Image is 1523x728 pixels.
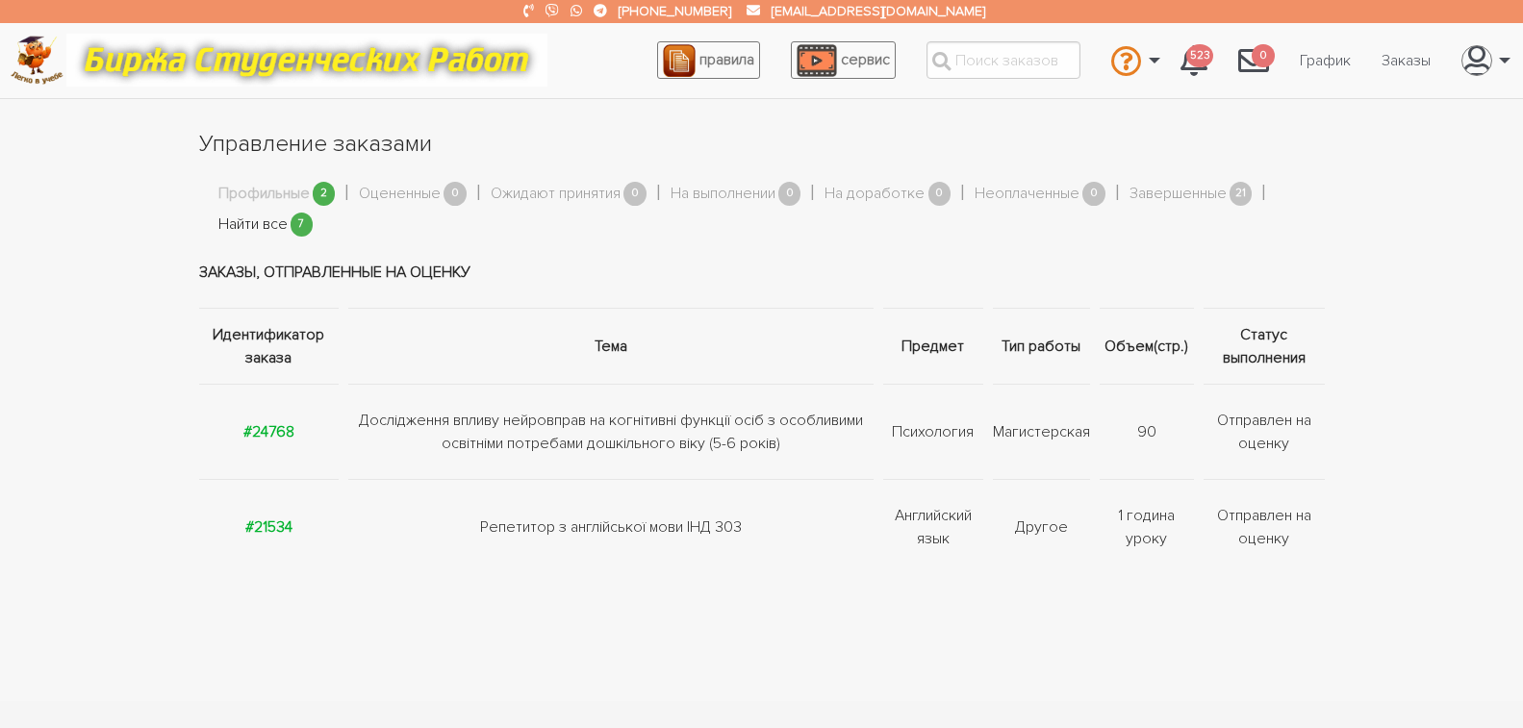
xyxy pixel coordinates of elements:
th: Тип работы [988,309,1095,385]
th: Идентификатор заказа [199,309,344,385]
a: Неоплаченные [975,182,1079,207]
td: Заказы, отправленные на оценку [199,237,1325,309]
td: 1 година уроку [1095,480,1199,575]
a: Заказы [1366,42,1446,79]
span: 21 [1230,182,1253,206]
th: Тема [343,309,878,385]
span: 0 [444,182,467,206]
a: правила [657,41,760,79]
th: Предмет [878,309,988,385]
span: сервис [841,50,890,69]
a: Профильные [218,182,310,207]
span: 2 [313,182,336,206]
a: #24768 [243,422,294,441]
span: правила [699,50,754,69]
td: Магистерская [988,385,1095,480]
td: Дослідження впливу нейровправ на когнітивні функції осіб з особливими освітніми потребами дошкіль... [343,385,878,480]
span: 523 [1186,44,1213,68]
img: motto-12e01f5a76059d5f6a28199ef077b1f78e012cfde436ab5cf1d4517935686d32.gif [66,34,547,87]
span: 0 [1082,182,1105,206]
td: Английский язык [878,480,988,575]
a: Завершенные [1130,182,1227,207]
a: 0 [1223,35,1284,87]
a: Найти все [218,213,288,238]
span: 0 [623,182,647,206]
a: График [1284,42,1366,79]
th: Объем(стр.) [1095,309,1199,385]
input: Поиск заказов [926,41,1080,79]
span: 0 [928,182,952,206]
td: Отправлен на оценку [1199,385,1325,480]
a: сервис [791,41,896,79]
a: Оцененные [359,182,441,207]
td: Отправлен на оценку [1199,480,1325,575]
span: 0 [1252,44,1275,68]
a: #21534 [245,517,292,537]
a: Ожидают принятия [491,182,621,207]
span: 0 [778,182,801,206]
img: logo-c4363faeb99b52c628a42810ed6dfb4293a56d4e4775eb116515dfe7f33672af.png [11,36,63,85]
a: [EMAIL_ADDRESS][DOMAIN_NAME] [772,3,985,19]
img: play_icon-49f7f135c9dc9a03216cfdbccbe1e3994649169d890fb554cedf0eac35a01ba8.png [797,44,837,77]
a: [PHONE_NUMBER] [619,3,731,19]
td: Психология [878,385,988,480]
td: Другое [988,480,1095,575]
a: На выполнении [671,182,775,207]
td: Репетитор з англійської мови ІНД 303 [343,480,878,575]
img: agreement_icon-feca34a61ba7f3d1581b08bc946b2ec1ccb426f67415f344566775c155b7f62c.png [663,44,696,77]
th: Статус выполнения [1199,309,1325,385]
span: 7 [291,213,314,237]
h1: Управление заказами [199,128,1325,161]
td: 90 [1095,385,1199,480]
a: 523 [1165,35,1223,87]
a: На доработке [825,182,925,207]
